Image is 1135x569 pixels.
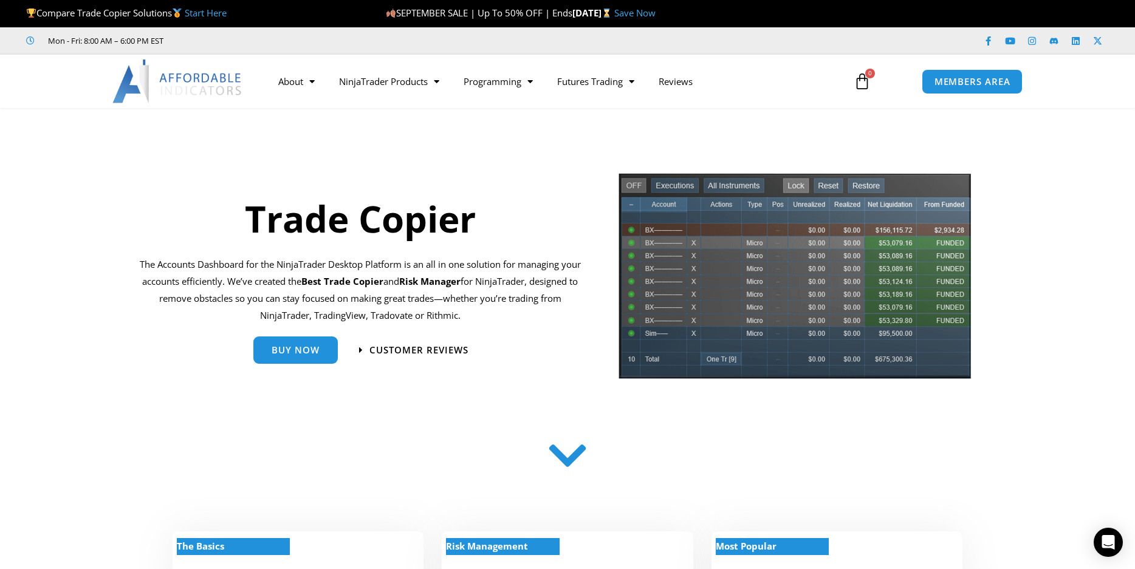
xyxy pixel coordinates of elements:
b: Best Trade Copier [301,275,383,287]
a: Start Here [185,7,227,19]
a: MEMBERS AREA [922,69,1023,94]
img: 🥇 [173,9,182,18]
nav: Menu [266,67,840,95]
a: NinjaTrader Products [327,67,451,95]
img: 🏆 [27,9,36,18]
img: ⌛ [602,9,611,18]
a: Save Now [614,7,656,19]
span: MEMBERS AREA [934,77,1010,86]
span: SEPTEMBER SALE | Up To 50% OFF | Ends [386,7,572,19]
strong: Most Popular [716,540,777,552]
strong: The Basics [177,540,224,552]
a: 0 [835,64,889,99]
span: Compare Trade Copier Solutions [26,7,227,19]
a: Buy Now [253,336,338,364]
h1: Trade Copier [139,193,581,244]
img: LogoAI | Affordable Indicators – NinjaTrader [112,60,243,103]
img: 🍂 [386,9,396,18]
strong: [DATE] [572,7,614,19]
span: 0 [865,69,875,78]
a: About [266,67,327,95]
p: The Accounts Dashboard for the NinjaTrader Desktop Platform is an all in one solution for managin... [139,256,581,324]
a: Customer Reviews [359,346,468,355]
iframe: Customer reviews powered by Trustpilot [180,35,363,47]
span: Buy Now [272,346,320,355]
strong: Risk Manager [399,275,461,287]
img: tradecopier | Affordable Indicators – NinjaTrader [617,172,972,389]
div: Open Intercom Messenger [1094,528,1123,557]
a: Futures Trading [545,67,646,95]
strong: Risk Management [446,540,528,552]
span: Customer Reviews [369,346,468,355]
a: Reviews [646,67,705,95]
span: Mon - Fri: 8:00 AM – 6:00 PM EST [45,33,163,48]
a: Programming [451,67,545,95]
